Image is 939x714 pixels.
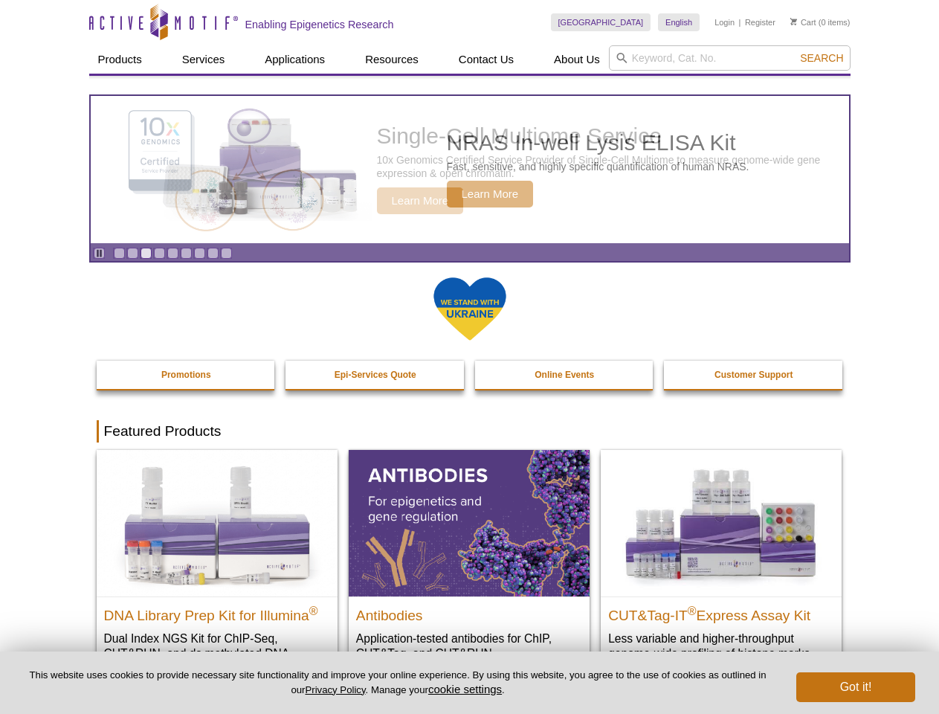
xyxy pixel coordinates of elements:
[97,450,338,690] a: DNA Library Prep Kit for Illumina DNA Library Prep Kit for Illumina® Dual Index NGS Kit for ChIP-...
[608,601,834,623] h2: CUT&Tag-IT Express Assay Kit
[796,672,915,702] button: Got it!
[24,669,772,697] p: This website uses cookies to provide necessary site functionality and improve your online experie...
[608,631,834,661] p: Less variable and higher-throughput genome-wide profiling of histone marks​.
[664,361,844,389] a: Customer Support
[356,601,582,623] h2: Antibodies
[714,370,793,380] strong: Customer Support
[305,684,365,695] a: Privacy Policy
[285,361,465,389] a: Epi-Services Quote
[161,370,211,380] strong: Promotions
[104,601,330,623] h2: DNA Library Prep Kit for Illumina
[377,187,464,214] span: Learn More
[114,248,125,259] a: Go to slide 1
[377,125,842,147] h2: Single-Cell Multiome Service
[94,248,105,259] a: Toggle autoplay
[167,248,178,259] a: Go to slide 5
[714,17,735,28] a: Login
[104,631,330,676] p: Dual Index NGS Kit for ChIP-Seq, CUT&RUN, and ds methylated DNA assays.
[796,51,848,65] button: Search
[154,248,165,259] a: Go to slide 4
[790,17,816,28] a: Cart
[97,450,338,596] img: DNA Library Prep Kit for Illumina
[181,248,192,259] a: Go to slide 6
[800,52,843,64] span: Search
[688,604,697,617] sup: ®
[356,631,582,661] p: Application-tested antibodies for ChIP, CUT&Tag, and CUT&RUN.
[207,248,219,259] a: Go to slide 8
[97,420,843,443] h2: Featured Products
[114,102,338,238] img: Single-Cell Multiome Service
[745,17,775,28] a: Register
[535,370,594,380] strong: Online Events
[475,361,655,389] a: Online Events
[739,13,741,31] li: |
[551,13,651,31] a: [GEOGRAPHIC_DATA]
[335,370,416,380] strong: Epi-Services Quote
[245,18,394,31] h2: Enabling Epigenetics Research
[790,18,797,25] img: Your Cart
[658,13,700,31] a: English
[545,45,609,74] a: About Us
[221,248,232,259] a: Go to slide 9
[256,45,334,74] a: Applications
[790,13,851,31] li: (0 items)
[377,153,842,180] p: 10x Genomics Certified Service Provider of Single-Cell Multiome to measure genome-wide gene expre...
[127,248,138,259] a: Go to slide 2
[356,45,427,74] a: Resources
[349,450,590,675] a: All Antibodies Antibodies Application-tested antibodies for ChIP, CUT&Tag, and CUT&RUN.
[433,276,507,342] img: We Stand With Ukraine
[601,450,842,675] a: CUT&Tag-IT® Express Assay Kit CUT&Tag-IT®Express Assay Kit Less variable and higher-throughput ge...
[173,45,234,74] a: Services
[91,96,849,243] article: Single-Cell Multiome Service
[609,45,851,71] input: Keyword, Cat. No.
[141,248,152,259] a: Go to slide 3
[450,45,523,74] a: Contact Us
[428,683,502,695] button: cookie settings
[601,450,842,596] img: CUT&Tag-IT® Express Assay Kit
[91,96,849,243] a: Single-Cell Multiome Service Single-Cell Multiome Service 10x Genomics Certified Service Provider...
[89,45,151,74] a: Products
[309,604,318,617] sup: ®
[349,450,590,596] img: All Antibodies
[97,361,277,389] a: Promotions
[194,248,205,259] a: Go to slide 7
